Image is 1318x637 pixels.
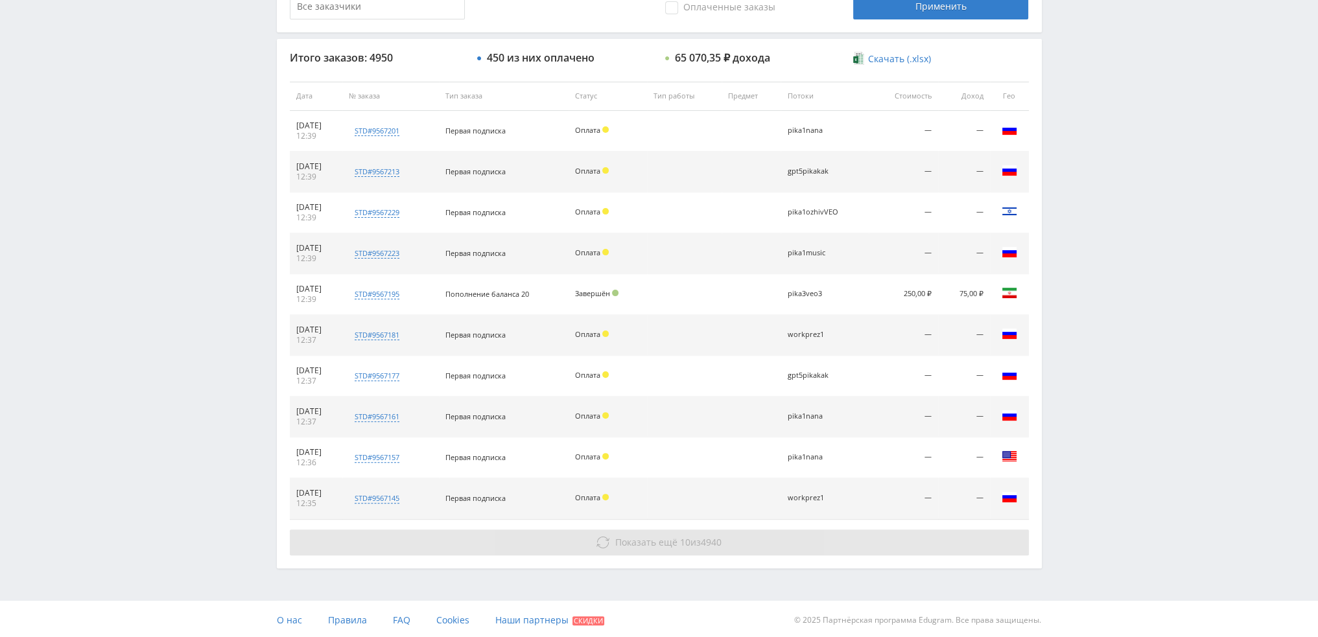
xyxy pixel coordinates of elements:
img: isr.png [1002,203,1017,219]
span: 10 [680,536,690,548]
div: 65 070,35 ₽ дохода [675,52,770,64]
th: Гео [990,82,1029,111]
div: [DATE] [296,284,336,294]
img: rus.png [1002,408,1017,423]
div: 12:37 [296,376,336,386]
div: 12:39 [296,253,336,264]
div: std#9567177 [355,371,399,381]
div: [DATE] [296,488,336,498]
div: [DATE] [296,406,336,417]
th: Потоки [781,82,869,111]
div: pika1nana [787,126,845,135]
span: О нас [277,614,302,626]
div: std#9567201 [355,126,399,136]
img: xlsx [853,52,864,65]
span: Оплата [575,248,600,257]
div: pika3veo3 [787,290,845,298]
th: Предмет [722,82,781,111]
span: Холд [602,494,609,500]
span: Первая подписка [445,126,506,135]
div: 12:37 [296,417,336,427]
img: rus.png [1002,244,1017,260]
td: 250,00 ₽ [869,274,938,315]
div: std#9567181 [355,330,399,340]
span: Первая подписка [445,411,506,421]
td: — [869,233,938,274]
span: Первая подписка [445,330,506,340]
span: Первая подписка [445,248,506,258]
div: 12:39 [296,213,336,223]
td: — [938,356,989,397]
img: rus.png [1002,367,1017,382]
span: Первая подписка [445,371,506,380]
td: — [938,315,989,356]
div: [DATE] [296,365,336,376]
span: Правила [328,614,367,626]
span: Оплата [575,411,600,421]
img: rus.png [1002,122,1017,137]
th: Тип работы [647,82,722,111]
div: std#9567145 [355,493,399,504]
span: Скачать (.xlsx) [868,54,931,64]
div: 12:39 [296,172,336,182]
span: Cookies [436,614,469,626]
div: workprez1 [787,494,845,502]
div: std#9567161 [355,411,399,422]
span: Холд [602,126,609,133]
div: pika1nana [787,453,845,461]
span: 4940 [701,536,722,548]
span: из [615,536,722,548]
span: Скидки [572,616,604,625]
div: std#9567195 [355,289,399,299]
span: Холд [602,412,609,419]
div: gpt5pikakak [787,371,845,380]
button: Показать ещё 10из4940 [290,529,1029,555]
th: Статус [569,82,647,111]
img: rus.png [1002,326,1017,342]
td: — [938,111,989,152]
span: Оплаченные заказы [665,1,775,14]
th: № заказа [342,82,439,111]
td: 75,00 ₽ [938,274,989,315]
span: Оплата [575,166,600,176]
span: Оплата [575,492,600,502]
td: — [869,437,938,478]
div: pika1music [787,249,845,257]
div: 12:36 [296,457,336,468]
span: Холд [602,371,609,378]
img: rus.png [1002,489,1017,505]
div: [DATE] [296,325,336,335]
div: std#9567157 [355,452,399,463]
td: — [938,233,989,274]
span: Первая подписка [445,167,506,176]
div: pika1nana [787,412,845,421]
td: — [869,478,938,519]
div: 12:37 [296,335,336,345]
div: gpt5pikakak [787,167,845,176]
td: — [869,192,938,233]
div: pika1ozhivVEO [787,208,845,216]
span: Завершён [575,288,610,298]
span: Холд [602,453,609,459]
span: Оплата [575,452,600,461]
span: Первая подписка [445,493,506,503]
span: Первая подписка [445,207,506,217]
div: std#9567223 [355,248,399,259]
div: std#9567213 [355,167,399,177]
div: std#9567229 [355,207,399,218]
span: Пополнение баланса 20 [445,289,529,299]
td: — [869,356,938,397]
span: Холд [602,249,609,255]
th: Доход [938,82,989,111]
div: 450 из них оплачено [487,52,594,64]
span: Холд [602,167,609,174]
div: 12:35 [296,498,336,509]
div: [DATE] [296,121,336,131]
span: Наши партнеры [495,614,569,626]
div: 12:39 [296,131,336,141]
span: Оплата [575,207,600,216]
a: Скачать (.xlsx) [853,52,931,65]
td: — [938,478,989,519]
img: rus.png [1002,163,1017,178]
td: — [869,397,938,437]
